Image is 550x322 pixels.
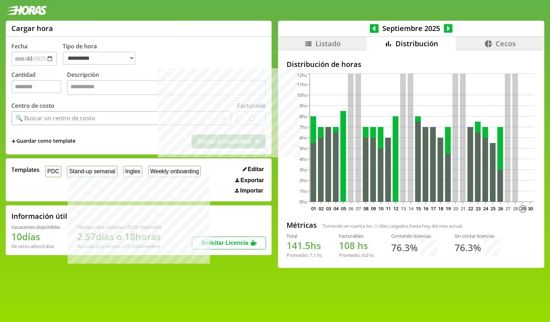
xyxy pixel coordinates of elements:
input: Cantidad [11,80,61,93]
span: Templates [11,166,40,174]
text: 09 [371,205,376,212]
text: 18 [438,205,443,212]
label: Tipo de hora [63,42,141,66]
div: Total [287,233,322,239]
span: Tomando en cuenta los días cargados hasta hoy del mes actual. [323,223,463,229]
text: 15 [416,205,421,212]
span: Septiembre 2025 [379,23,444,33]
div: Promedio: hs [287,252,322,258]
text: 26 [498,205,503,212]
tspan: 7hs [299,124,307,130]
select: Tipo de hora [63,52,135,65]
label: Facturable [237,102,266,110]
text: 17 [431,205,436,212]
text: 20 [453,205,458,212]
text: 23 [476,205,481,212]
label: Centro de costo [11,102,54,110]
button: PDC [45,166,61,177]
text: 30 [528,205,533,212]
text: 25 [491,205,496,212]
h1: 2.57 días o 18 horas [77,230,162,243]
label: Descripción [67,71,266,97]
img: logotipo [6,6,47,15]
div: Vacaciones disponibles [11,224,60,230]
span: Importar [240,188,263,194]
div: 🔍 Buscar un centro de costo [16,114,95,122]
text: 16 [423,205,428,212]
span: Distribución [396,39,438,48]
div: Promedio: hs [339,252,374,258]
tspan: 8hs [299,113,307,120]
tspan: 12hs [297,72,307,78]
b: Diciembre [137,243,160,249]
h1: 76.3 % [391,241,418,254]
span: 141.5 [287,239,310,252]
text: 24 [483,205,488,212]
tspan: 10hs [297,92,307,98]
text: 21 [461,205,466,212]
span: Solicitar Licencia [201,240,248,246]
h2: Métricas [287,220,317,230]
div: Facturables [339,233,374,239]
span: 6.0 [362,252,368,258]
text: 28 [513,205,518,212]
text: 07 [356,205,361,212]
button: Editar [241,166,266,173]
span: Editar [248,166,264,173]
tspan: 2hs [299,177,307,184]
tspan: 6hs [299,134,307,141]
label: Fecha [11,42,27,50]
button: Solicitar Licencia [192,237,266,249]
tspan: 3hs [299,167,307,173]
text: 11 [386,205,391,212]
span: +Guardar como template [11,137,75,145]
div: Contando licencias [391,233,438,239]
text: 01 [311,205,316,212]
text: 03 [326,205,331,212]
text: 12 [393,205,398,212]
text: 13 [401,205,406,212]
span: 7.1 [310,252,316,258]
h1: hs [287,239,322,252]
div: De otros años: 0 días [11,243,60,249]
span: + [11,137,16,145]
tspan: 0hs [299,199,307,205]
h1: 76.3 % [455,241,481,254]
button: Ingles [123,166,142,177]
tspan: 1hs [299,188,307,194]
h1: Cargar hora [11,23,53,33]
h2: Información útil [11,211,67,221]
tspan: 5hs [299,145,307,152]
text: 27 [506,205,510,212]
text: 08 [363,205,368,212]
span: 20 [373,223,378,229]
text: 02 [319,205,324,212]
text: 29 [520,205,525,212]
text: 10 [378,205,383,212]
div: Sin contar licencias [455,233,501,239]
span: Exportar [241,177,264,184]
label: Cantidad [11,71,67,97]
span: Cecos [496,39,516,48]
button: Exportar [233,177,266,184]
button: Weekly onboarding [148,166,201,177]
tspan: 9hs [299,102,307,109]
h1: hs [339,239,374,252]
div: Recordá que vencen a fin de [77,243,162,249]
text: 06 [349,205,353,212]
text: 19 [446,205,451,212]
text: 22 [468,205,473,212]
span: 108 [339,239,355,252]
text: 05 [341,205,346,212]
text: 14 [408,205,414,212]
h2: Distribución de horas [287,59,536,69]
text: 04 [334,205,339,212]
button: Stand-up semanal [67,166,117,177]
span: Listado [315,39,341,48]
tspan: 4hs [299,156,307,162]
tspan: 11hs [297,81,307,88]
div: Tiempo Libre Optativo (TiLO) disponible [77,224,162,230]
h1: 10 días [11,230,60,243]
textarea: Descripción [67,80,266,95]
